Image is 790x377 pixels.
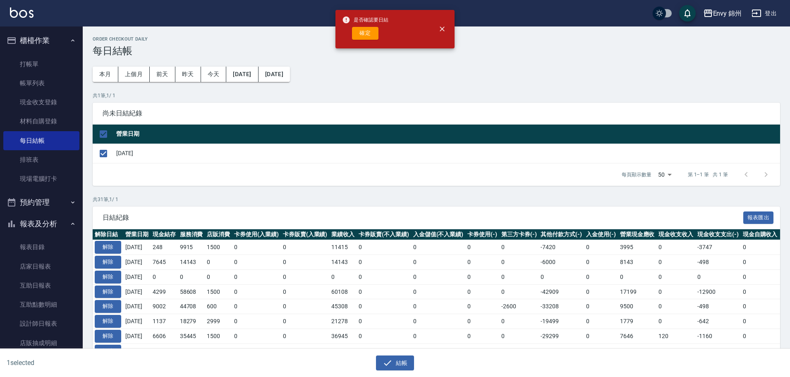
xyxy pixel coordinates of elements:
td: 1500 [205,329,232,343]
button: 結帳 [376,355,414,371]
td: 0 [232,343,281,358]
p: 第 1–1 筆 共 1 筆 [688,171,728,178]
td: 0 [584,240,618,255]
td: 14143 [329,255,357,270]
td: 27847 [178,343,205,358]
button: 今天 [201,67,227,82]
td: 120 [656,329,695,343]
td: 1137 [151,314,178,329]
th: 現金收支支出(-) [695,229,741,240]
td: 0 [465,329,499,343]
td: 0 [741,284,780,299]
th: 卡券販賣(不入業績) [357,229,411,240]
td: 4299 [151,284,178,299]
th: 服務消費 [178,229,205,240]
p: 共 1 筆, 1 / 1 [93,92,780,99]
td: 36945 [329,329,357,343]
td: [DATE] [123,284,151,299]
button: Envy 錦州 [700,5,745,22]
td: 0 [584,269,618,284]
td: 0 [357,255,411,270]
td: 0 [232,329,281,343]
th: 現金結存 [151,229,178,240]
td: 0 [741,299,780,314]
td: 0 [411,255,466,270]
td: 0 [232,284,281,299]
td: [DATE] [123,299,151,314]
td: 0 [499,314,539,329]
td: 6606 [151,329,178,343]
button: save [679,5,696,22]
td: -1160 [695,329,741,343]
td: -29299 [539,329,584,343]
td: 0 [539,269,584,284]
a: 店家日報表 [3,257,79,276]
td: 3995 [618,240,657,255]
td: 60108 [329,284,357,299]
button: 上個月 [118,67,150,82]
td: 0 [584,299,618,314]
td: 600 [205,299,232,314]
td: 0 [205,255,232,270]
td: 0 [232,255,281,270]
a: 現金收支登錄 [3,93,79,112]
td: 0 [281,284,330,299]
a: 打帳單 [3,55,79,74]
button: 報表匯出 [743,211,774,224]
td: 21278 [329,314,357,329]
td: 1779 [618,314,657,329]
button: 解除 [95,271,121,283]
td: 0 [232,240,281,255]
button: close [433,20,451,38]
td: 0 [465,314,499,329]
td: -2600 [499,299,539,314]
td: 0 [411,240,466,255]
th: 卡券販賣(入業績) [281,229,330,240]
td: 1500 [205,240,232,255]
h3: 每日結帳 [93,45,780,57]
a: 材料自購登錄 [3,112,79,131]
td: 0 [584,343,618,358]
td: 0 [465,299,499,314]
td: 0 [741,269,780,284]
td: 0 [281,299,330,314]
td: 0 [618,269,657,284]
a: 互助日報表 [3,276,79,295]
span: 尚未日結紀錄 [103,109,770,118]
td: 14143 [178,255,205,270]
img: Logo [10,7,34,18]
td: 0 [656,269,695,284]
td: 0 [411,299,466,314]
td: -7420 [539,240,584,255]
p: 每頁顯示數量 [622,171,651,178]
h2: Order checkout daily [93,36,780,42]
a: 帳單列表 [3,74,79,93]
td: 0 [465,343,499,358]
a: 店販抽成明細 [3,334,79,353]
button: 解除 [95,286,121,298]
td: -42909 [539,284,584,299]
td: 0 [411,284,466,299]
td: 0 [656,240,695,255]
td: 0 [357,269,411,284]
td: 0 [584,314,618,329]
td: 17199 [618,284,657,299]
td: 0 [411,329,466,343]
td: 8143 [618,255,657,270]
td: 0 [357,240,411,255]
button: 登出 [748,6,780,21]
th: 營業日期 [114,125,780,144]
td: 0 [465,240,499,255]
td: 9002 [151,299,178,314]
td: -19499 [539,314,584,329]
th: 卡券使用(入業績) [232,229,281,240]
td: 2083 [151,343,178,358]
td: 0 [499,343,539,358]
td: 0 [281,329,330,343]
td: 0 [205,269,232,284]
td: 0 [205,343,232,358]
td: [DATE] [123,314,151,329]
td: -800 [695,343,741,358]
td: -25069 [539,343,584,358]
button: 確定 [352,27,378,40]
